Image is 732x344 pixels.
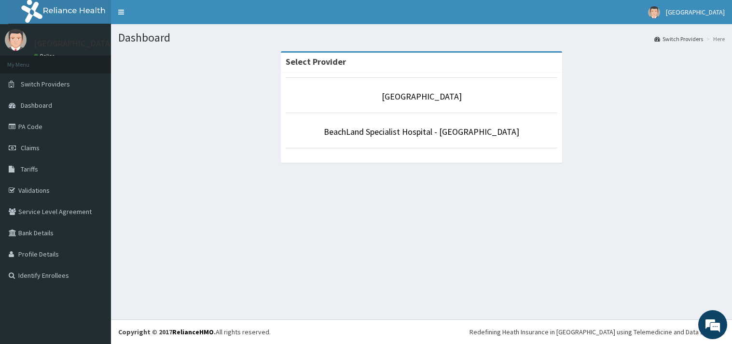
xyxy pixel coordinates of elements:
img: User Image [648,6,660,18]
p: [GEOGRAPHIC_DATA] [34,39,113,48]
a: Online [34,53,57,59]
span: [GEOGRAPHIC_DATA] [666,8,725,16]
span: Dashboard [21,101,52,110]
footer: All rights reserved. [111,319,732,344]
h1: Dashboard [118,31,725,44]
span: Tariffs [21,165,38,173]
span: Switch Providers [21,80,70,88]
strong: Copyright © 2017 . [118,328,216,336]
a: Switch Providers [654,35,703,43]
div: Redefining Heath Insurance in [GEOGRAPHIC_DATA] using Telemedicine and Data Science! [470,327,725,337]
li: Here [704,35,725,43]
a: [GEOGRAPHIC_DATA] [382,91,462,102]
a: RelianceHMO [172,328,214,336]
span: Claims [21,143,40,152]
strong: Select Provider [286,56,346,67]
a: BeachLand Specialist Hospital - [GEOGRAPHIC_DATA] [324,126,519,137]
img: User Image [5,29,27,51]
